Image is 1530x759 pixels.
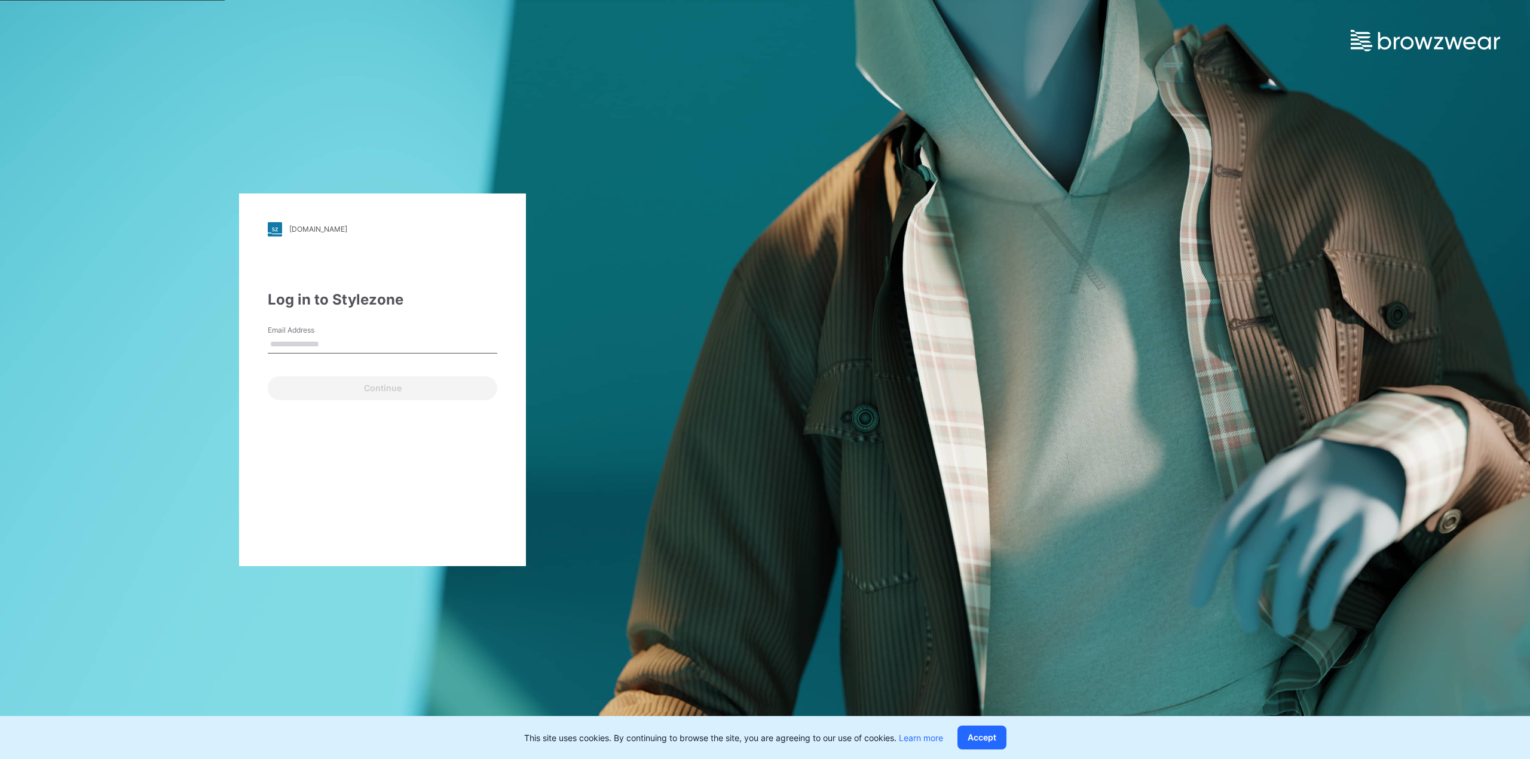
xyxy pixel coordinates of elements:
div: Log in to Stylezone [268,289,497,311]
button: Accept [957,726,1006,749]
a: Learn more [899,733,943,743]
p: This site uses cookies. By continuing to browse the site, you are agreeing to our use of cookies. [524,732,943,744]
div: [DOMAIN_NAME] [289,225,347,233]
img: browzwear-logo.e42bd6dac1945053ebaf764b6aa21510.svg [1351,30,1500,51]
label: Email Address [268,325,351,336]
a: [DOMAIN_NAME] [268,222,497,236]
img: stylezone-logo.562084cfcfab977791bfbf7441f1a819.svg [268,222,282,236]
